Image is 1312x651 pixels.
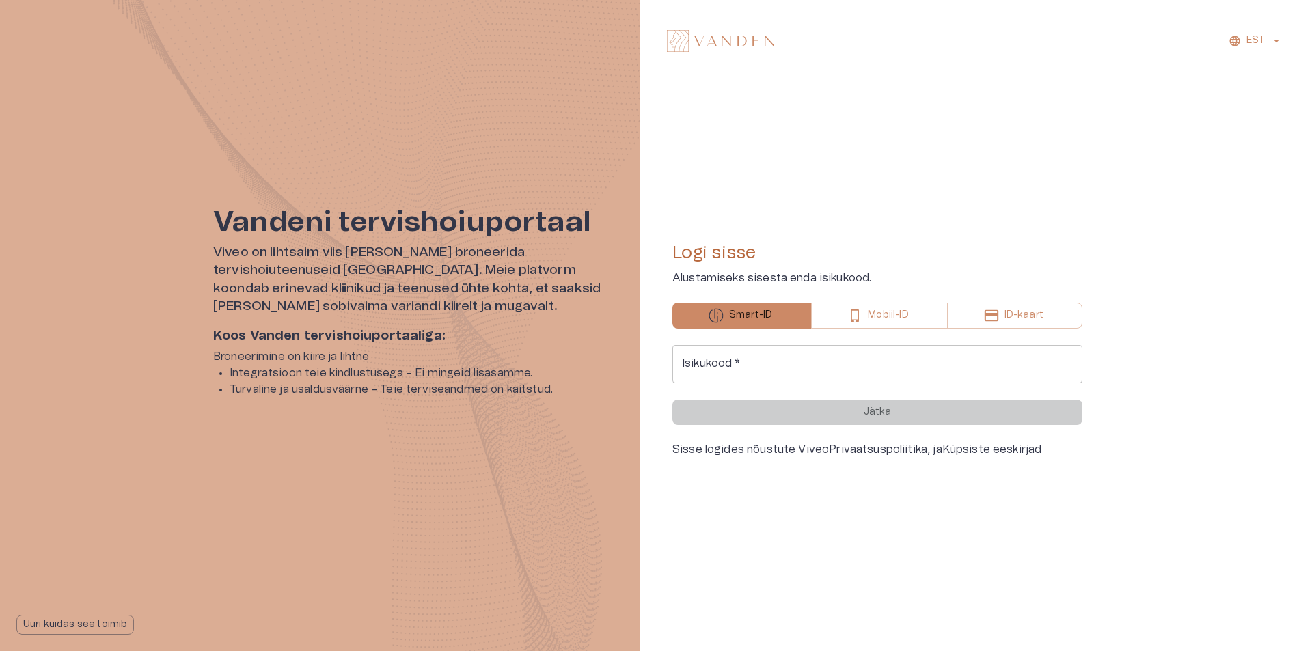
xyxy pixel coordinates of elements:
[672,270,1082,286] p: Alustamiseks sisesta enda isikukood.
[16,615,134,635] button: Uuri kuidas see toimib
[1246,33,1265,48] p: EST
[1227,31,1285,51] button: EST
[672,441,1082,458] div: Sisse logides nõustute Viveo , ja
[948,303,1082,329] button: ID-kaart
[868,308,908,322] p: Mobiil-ID
[672,242,1082,264] h4: Logi sisse
[811,303,947,329] button: Mobiil-ID
[829,444,927,455] a: Privaatsuspoliitika
[1205,589,1312,627] iframe: Help widget launcher
[667,30,774,52] img: Vanden logo
[942,444,1042,455] a: Küpsiste eeskirjad
[729,308,772,322] p: Smart-ID
[1004,308,1043,322] p: ID-kaart
[23,618,127,632] p: Uuri kuidas see toimib
[672,303,811,329] button: Smart-ID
